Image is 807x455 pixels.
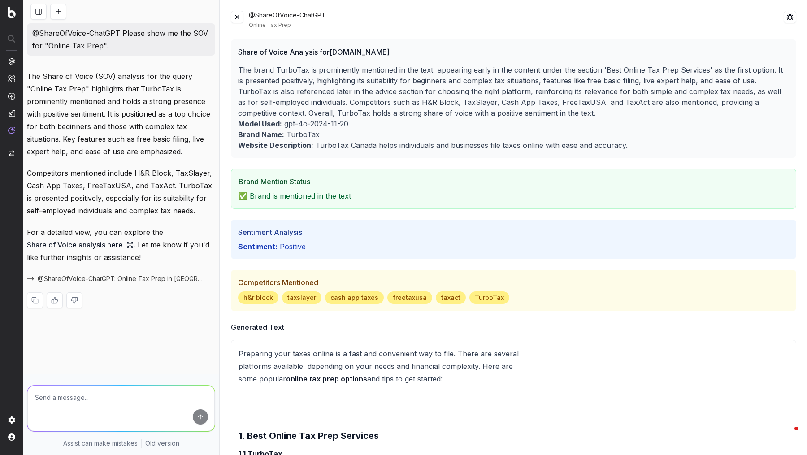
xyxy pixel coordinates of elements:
b: Model Used: [238,119,282,128]
a: Old version [145,439,179,448]
p: For a detailed view, you can explore the . Let me know if you'd like further insights or assistance! [27,226,215,264]
h3: Sentiment Analysis [238,227,789,238]
p: Competitors mentioned include H&R Block, TaxSlayer, Cash App Taxes, FreeTaxUSA, and TaxAct. Turbo... [27,167,215,217]
p: gpt-4o-2024-11-20 [238,118,789,129]
span: freetaxusa [387,291,432,304]
img: Activation [8,92,15,100]
b: Brand Name: [238,130,284,139]
img: Analytics [8,58,15,65]
h3: Brand Mention Status [239,176,789,187]
span: taxact [436,291,466,304]
img: Studio [8,110,15,117]
p: ✅ Brand is mentioned in the text [239,191,789,201]
span: @ShareOfVoice-ChatGPT: Online Tax Prep in [GEOGRAPHIC_DATA] [38,274,204,283]
p: The Share of Voice (SOV) analysis for the query "Online Tax Prep" highlights that TurboTax is pro... [27,70,215,158]
h3: Competitors Mentioned [238,277,789,288]
p: @ShareOfVoice-ChatGPT Please show me the SOV for "Online Tax Prep". [32,27,210,52]
strong: online tax prep options [286,374,367,383]
img: Intelligence [8,75,15,82]
button: @ShareOfVoice-ChatGPT: Online Tax Prep in [GEOGRAPHIC_DATA] [27,274,215,283]
p: positive [238,241,789,252]
img: My account [8,433,15,441]
img: Assist [8,127,15,134]
b: Sentiment: [238,242,278,251]
h3: Generated Text [231,322,796,333]
img: Switch project [9,150,14,156]
div: Online Tax Prep [249,22,784,29]
p: TurboTax Canada helps individuals and businesses file taxes online with ease and accuracy. [238,140,789,151]
span: taxslayer [282,291,321,304]
p: The brand TurboTax is prominently mentioned in the text, appearing early in the content under the... [238,65,789,118]
iframe: Intercom live chat [777,425,798,446]
span: h&r block [238,291,278,304]
p: Preparing your taxes online is a fast and convenient way to file. There are several platforms ava... [239,347,530,385]
span: TurboTax [469,291,509,304]
span: Share of Voice Analysis for [DOMAIN_NAME] [238,47,390,57]
p: TurboTax [238,129,789,140]
div: @ShareOfVoice-ChatGPT [249,11,784,29]
a: Share of Voice analysis here [27,238,134,251]
img: Botify logo [8,7,16,18]
span: cash app taxes [325,291,384,304]
strong: 1. Best Online Tax Prep Services [239,430,379,441]
p: Assist can make mistakes [63,439,138,448]
img: Setting [8,416,15,424]
b: Website Description: [238,141,313,150]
